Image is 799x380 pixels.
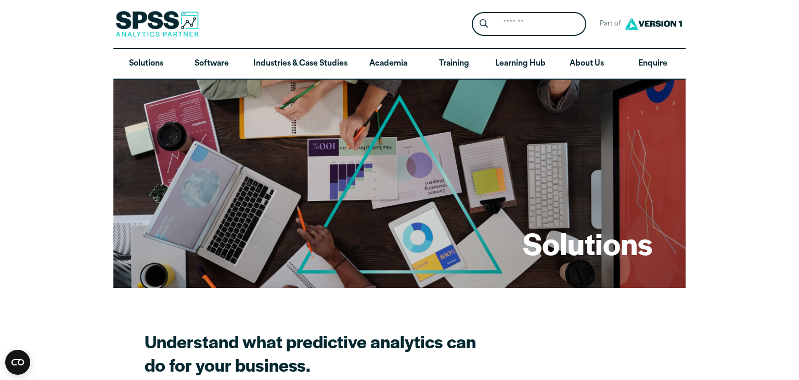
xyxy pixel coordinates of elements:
[595,17,622,32] span: Part of
[179,49,244,79] a: Software
[480,19,488,28] svg: Search magnifying glass icon
[113,49,179,79] a: Solutions
[472,12,586,36] form: Site Header Search Form
[622,14,685,33] img: Version1 Logo
[487,49,554,79] a: Learning Hub
[474,15,494,34] button: Search magnifying glass icon
[523,223,652,263] h1: Solutions
[554,49,620,79] a: About Us
[113,49,686,79] nav: Desktop version of site main menu
[245,49,356,79] a: Industries & Case Studies
[421,49,487,79] a: Training
[115,11,199,37] img: SPSS Analytics Partner
[620,49,686,79] a: Enquire
[145,330,492,376] h2: Understand what predictive analytics can do for your business.
[356,49,421,79] a: Academia
[5,350,30,375] button: Open CMP widget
